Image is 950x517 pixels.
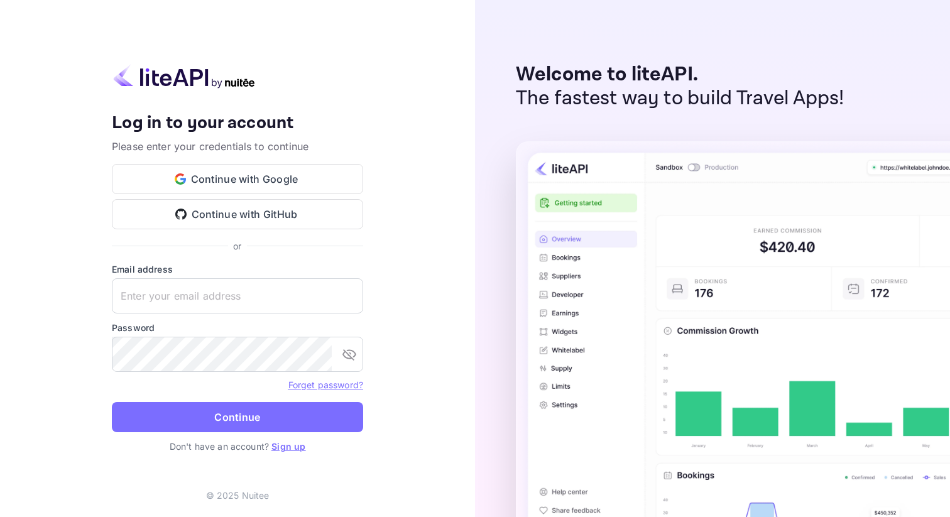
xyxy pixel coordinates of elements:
button: Continue [112,402,363,432]
label: Email address [112,263,363,276]
input: Enter your email address [112,278,363,313]
button: Continue with GitHub [112,199,363,229]
a: Forget password? [288,379,363,390]
p: The fastest way to build Travel Apps! [516,87,844,111]
a: Sign up [271,441,305,452]
p: © 2025 Nuitee [206,489,270,502]
label: Password [112,321,363,334]
p: or [233,239,241,253]
p: Please enter your credentials to continue [112,139,363,154]
p: Don't have an account? [112,440,363,453]
button: Continue with Google [112,164,363,194]
a: Forget password? [288,378,363,391]
h4: Log in to your account [112,112,363,134]
img: liteapi [112,64,256,89]
button: toggle password visibility [337,342,362,367]
p: Welcome to liteAPI. [516,63,844,87]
